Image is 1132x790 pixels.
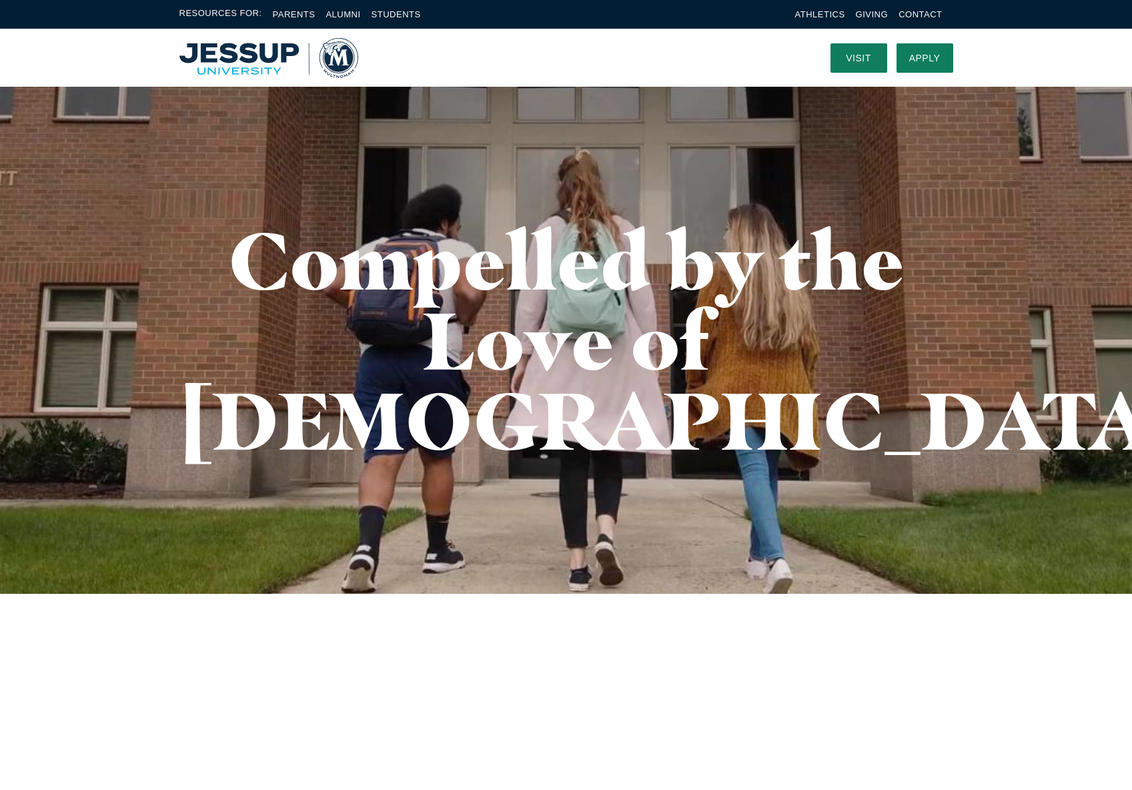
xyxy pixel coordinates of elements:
[856,9,889,19] a: Giving
[273,9,316,19] a: Parents
[899,9,942,19] a: Contact
[312,647,664,711] span: From the Desk of President [PERSON_NAME]:
[372,9,421,19] a: Students
[326,9,360,19] a: Alumni
[179,7,262,22] span: Resources For:
[179,38,358,78] a: Home
[179,38,358,78] img: Multnomah University Logo
[830,43,887,73] a: Visit
[179,220,953,460] h1: Compelled by the Love of [DEMOGRAPHIC_DATA]
[795,9,845,19] a: Athletics
[897,43,953,73] a: Apply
